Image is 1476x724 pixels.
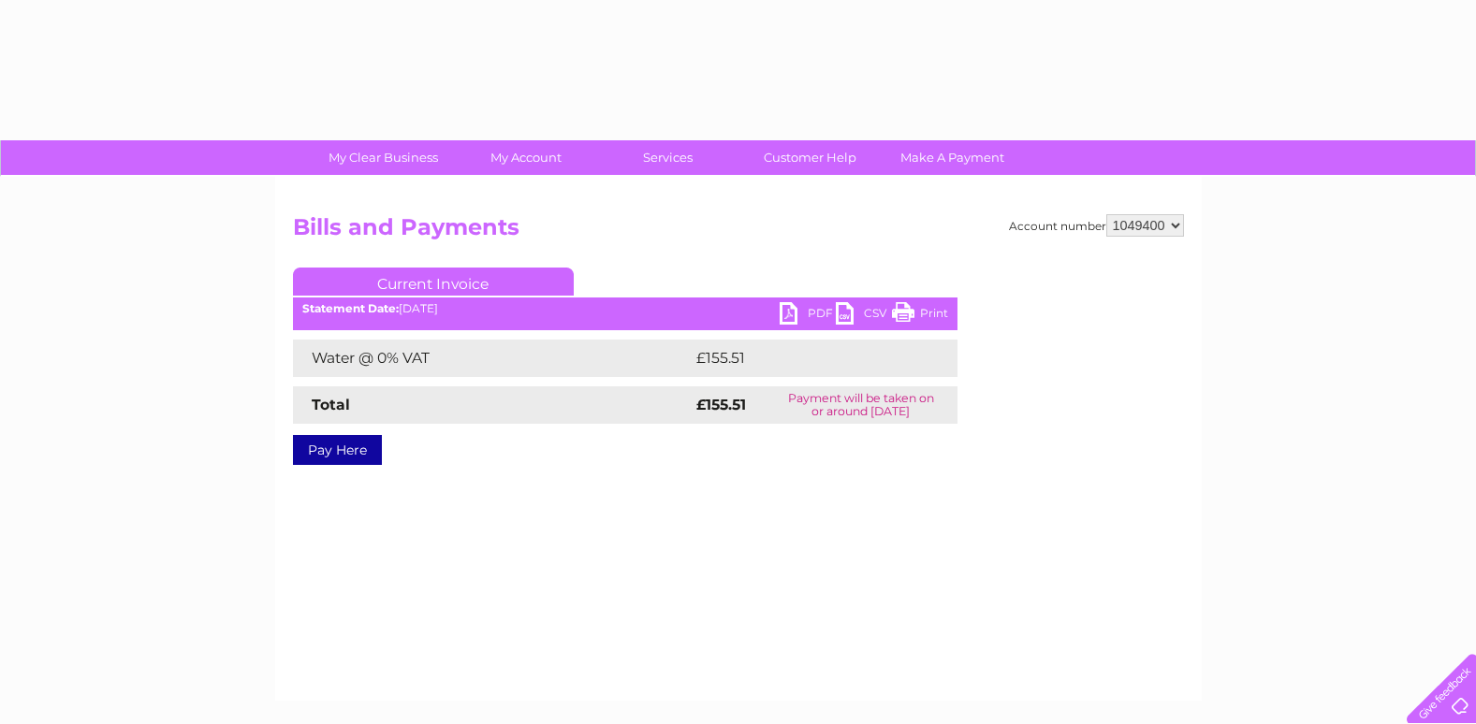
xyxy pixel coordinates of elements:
a: Current Invoice [293,268,574,296]
strong: Total [312,396,350,413]
a: My Clear Business [306,140,460,175]
td: £155.51 [692,340,921,377]
a: Make A Payment [875,140,1030,175]
td: Water @ 0% VAT [293,340,692,377]
div: Account number [1009,214,1184,237]
div: [DATE] [293,302,957,315]
strong: £155.51 [696,396,746,413]
b: Statement Date: [302,301,399,315]
td: Payment will be taken on or around [DATE] [765,386,957,424]
h2: Bills and Payments [293,214,1184,250]
a: Services [591,140,745,175]
a: My Account [448,140,603,175]
a: Print [892,302,948,329]
a: Customer Help [733,140,887,175]
a: Pay Here [293,435,382,465]
a: PDF [780,302,836,329]
a: CSV [836,302,892,329]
